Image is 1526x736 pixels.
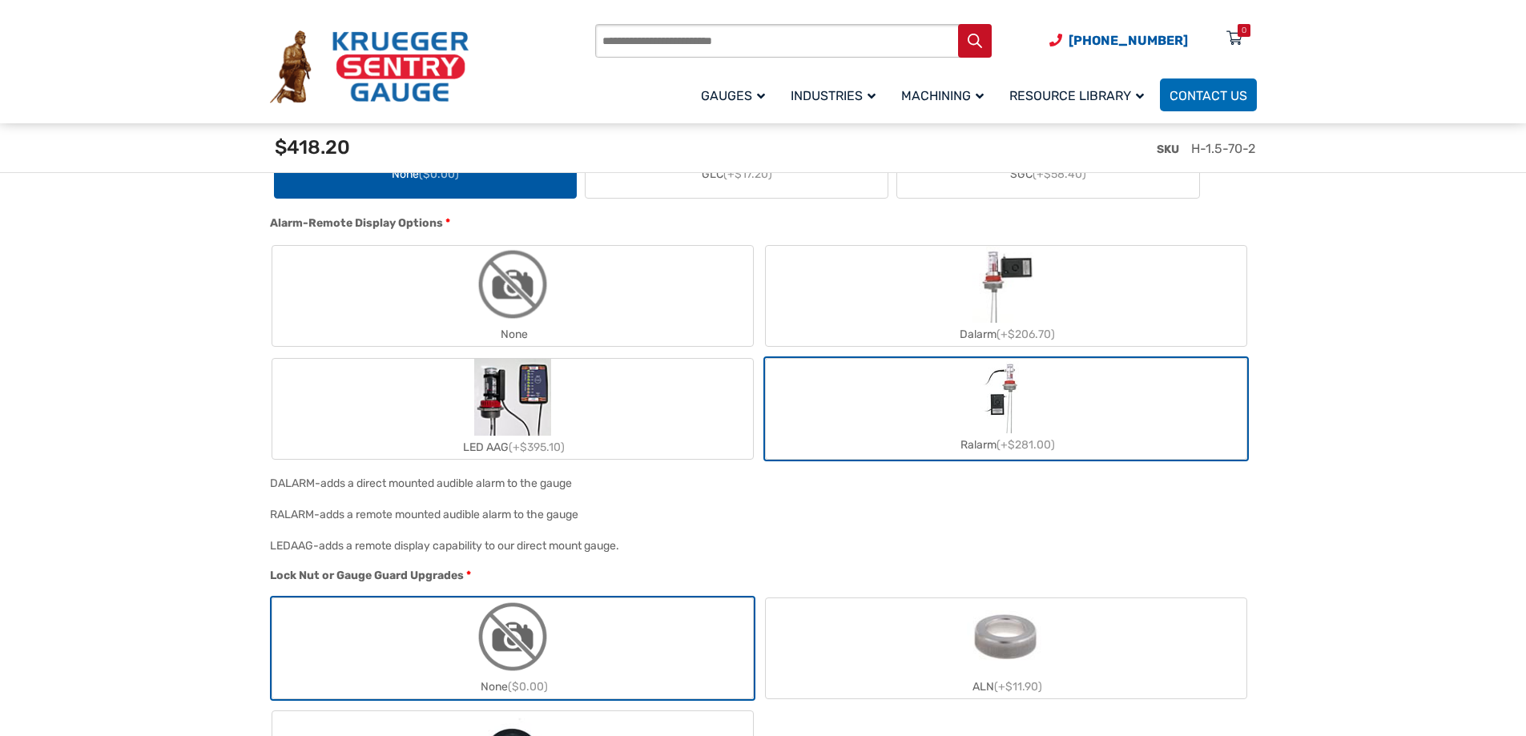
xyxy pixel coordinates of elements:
[997,328,1055,341] span: (+$206.70)
[1242,24,1246,37] div: 0
[270,508,320,521] span: RALARM-
[766,246,1246,346] label: Dalarm
[1000,76,1160,114] a: Resource Library
[1009,88,1144,103] span: Resource Library
[445,215,450,231] abbr: required
[781,76,892,114] a: Industries
[270,30,469,104] img: Krueger Sentry Gauge
[319,539,619,553] div: adds a remote display capability to our direct mount gauge.
[892,76,1000,114] a: Machining
[272,359,753,459] label: LED AAG
[270,216,443,230] span: Alarm-Remote Display Options
[766,433,1246,456] div: Ralarm
[320,508,578,521] div: adds a remote mounted audible alarm to the gauge
[270,569,464,582] span: Lock Nut or Gauge Guard Upgrades
[272,598,753,698] label: None
[320,477,572,490] div: adds a direct mounted audible alarm to the gauge
[766,361,1246,456] label: Ralarm
[791,88,876,103] span: Industries
[766,323,1246,346] div: Dalarm
[272,675,753,698] div: None
[691,76,781,114] a: Gauges
[701,88,765,103] span: Gauges
[509,440,565,454] span: (+$395.10)
[272,323,753,346] div: None
[466,567,471,584] abbr: required
[270,477,320,490] span: DALARM-
[508,680,548,694] span: ($0.00)
[766,598,1246,698] label: ALN
[1191,141,1255,156] span: H-1.5-70-2
[1157,143,1179,156] span: SKU
[1160,78,1257,111] a: Contact Us
[272,246,753,346] label: None
[1049,30,1188,50] a: Phone Number (920) 434-8860
[766,675,1246,698] div: ALN
[901,88,984,103] span: Machining
[270,539,319,553] span: LEDAAG-
[272,436,753,459] div: LED AAG
[997,438,1055,452] span: (+$281.00)
[994,680,1042,694] span: (+$11.90)
[1170,88,1247,103] span: Contact Us
[1069,33,1188,48] span: [PHONE_NUMBER]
